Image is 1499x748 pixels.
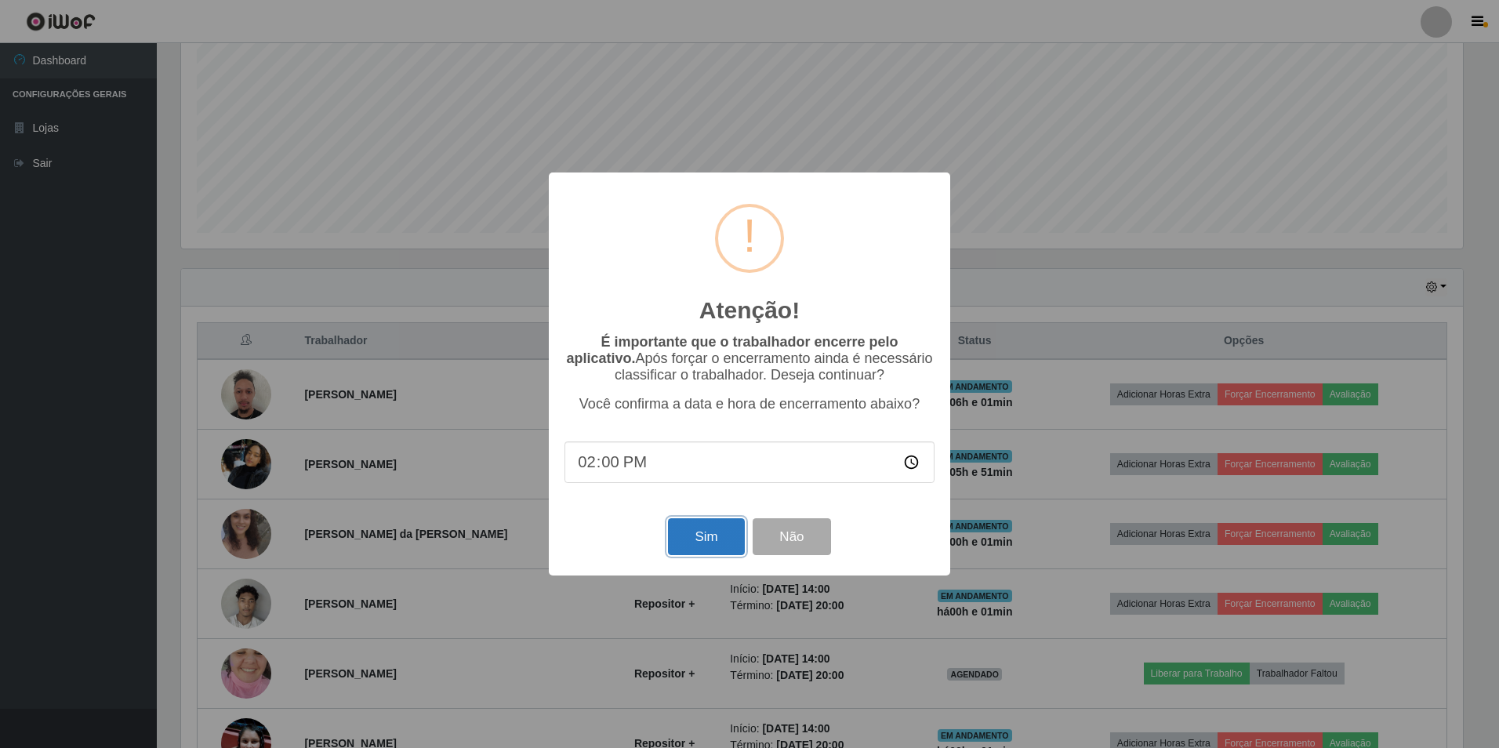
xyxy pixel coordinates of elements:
p: Você confirma a data e hora de encerramento abaixo? [564,396,935,412]
button: Sim [668,518,744,555]
h2: Atenção! [699,296,800,325]
b: É importante que o trabalhador encerre pelo aplicativo. [566,334,898,366]
p: Após forçar o encerramento ainda é necessário classificar o trabalhador. Deseja continuar? [564,334,935,383]
button: Não [753,518,830,555]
